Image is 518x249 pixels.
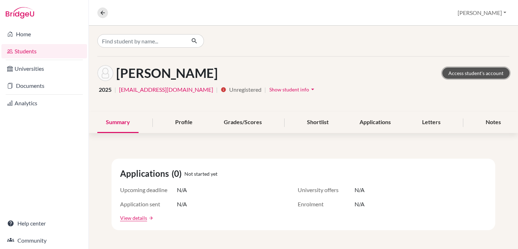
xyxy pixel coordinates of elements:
span: (0) [172,167,184,180]
span: N/A [355,200,365,208]
div: Profile [167,112,201,133]
span: Unregistered [229,85,261,94]
button: Show student infoarrow_drop_down [269,84,317,95]
div: Summary [97,112,139,133]
a: Universities [1,62,87,76]
span: 2025 [99,85,112,94]
span: University offers [298,186,355,194]
div: Notes [477,112,509,133]
i: arrow_drop_down [309,86,316,93]
span: | [114,85,116,94]
div: Shortlist [298,112,337,133]
a: Community [1,233,87,248]
span: Not started yet [184,170,217,178]
img: Ron Weasley's avatar [97,65,113,81]
span: Upcoming deadline [120,186,177,194]
span: N/A [177,200,187,208]
a: [EMAIL_ADDRESS][DOMAIN_NAME] [119,85,213,94]
span: N/A [355,186,365,194]
span: | [264,85,266,94]
a: Documents [1,79,87,93]
h1: [PERSON_NAME] [116,65,218,81]
a: Home [1,27,87,41]
span: | [216,85,218,94]
img: Bridge-U [6,7,34,18]
a: arrow_forward [147,216,153,221]
div: Grades/Scores [215,112,270,133]
a: Students [1,44,87,58]
input: Find student by name... [97,34,185,48]
a: Access student's account [442,68,509,79]
div: Letters [414,112,449,133]
i: info [221,87,226,92]
span: Application sent [120,200,177,208]
a: Analytics [1,96,87,110]
span: Show student info [269,86,309,92]
span: Enrolment [298,200,355,208]
button: [PERSON_NAME] [454,6,509,20]
div: Applications [351,112,399,133]
span: N/A [177,186,187,194]
a: View details [120,214,147,222]
span: Applications [120,167,172,180]
a: Help center [1,216,87,231]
